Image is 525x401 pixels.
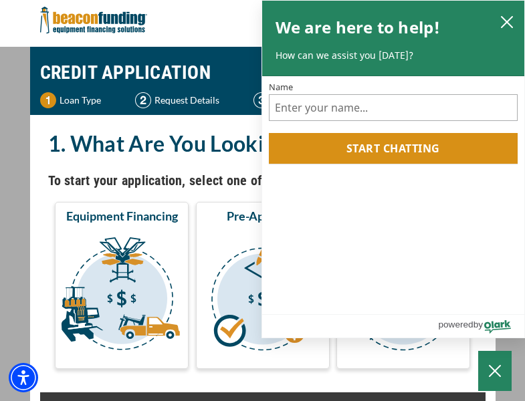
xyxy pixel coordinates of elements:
[253,92,270,108] img: Step 3
[269,83,518,92] label: Name
[66,208,178,224] span: Equipment Financing
[199,229,327,363] img: Pre-Approval
[55,202,189,369] button: Equipment Financing
[269,94,518,121] input: Name
[48,128,478,159] h2: 1. What Are You Looking For?
[9,363,38,392] div: Accessibility Menu
[60,92,101,108] p: Loan Type
[438,315,524,338] a: Powered by Olark
[276,14,441,41] h2: We are here to help!
[474,316,483,333] span: by
[276,49,512,62] p: How can we assist you [DATE]?
[135,92,151,108] img: Step 2
[154,92,219,108] p: Request Details
[227,208,298,224] span: Pre-Approval
[58,229,186,363] img: Equipment Financing
[478,351,512,391] button: Close Chatbox
[269,133,518,164] button: Start chatting
[40,53,486,92] h1: CREDIT APPLICATION
[438,316,473,333] span: powered
[496,12,518,31] button: close chatbox
[40,92,56,108] img: Step 1
[48,169,478,192] h4: To start your application, select one of the three options below.
[196,202,330,369] button: Pre-Approval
